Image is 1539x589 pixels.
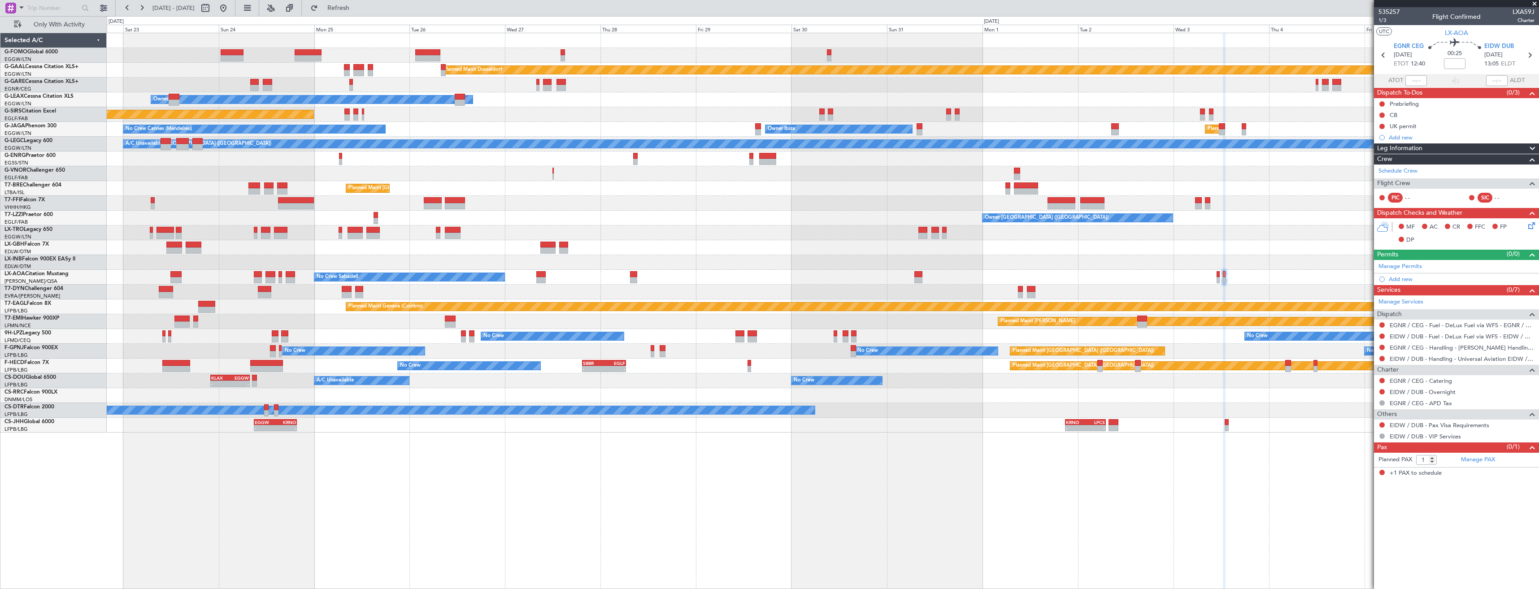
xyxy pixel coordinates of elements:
a: LFMN/NCE [4,322,31,329]
div: No Crew [1367,344,1387,358]
a: EGGW/LTN [4,56,31,63]
span: G-ENRG [4,153,26,158]
div: No Crew [285,344,305,358]
span: Only With Activity [23,22,95,28]
a: LFPB/LBG [4,411,28,418]
div: - [255,425,275,431]
span: ATOT [1388,76,1403,85]
div: Fri 5 [1365,25,1460,33]
a: DNMM/LOS [4,396,32,403]
a: F-GPNJFalcon 900EX [4,345,58,351]
div: No Crew [1247,329,1268,343]
span: LX-AOA [1445,28,1468,38]
span: ALDT [1510,76,1525,85]
div: Prebriefing [1390,100,1419,108]
button: Only With Activity [10,17,97,32]
a: T7-EMIHawker 900XP [4,316,59,321]
div: A/C Unavailable [GEOGRAPHIC_DATA] ([GEOGRAPHIC_DATA]) [126,137,271,151]
div: - - [1495,194,1515,202]
span: 13:05 [1484,60,1499,69]
a: G-VNORChallenger 650 [4,168,65,173]
a: EGNR/CEG [4,86,31,92]
div: KLAX [211,375,230,381]
input: --:-- [1405,75,1427,86]
div: No Crew [794,374,814,387]
span: CR [1452,223,1460,232]
span: FFC [1475,223,1485,232]
span: Flight Crew [1377,178,1410,189]
span: EGNR CEG [1394,42,1424,51]
span: 1/3 [1378,17,1400,24]
span: 00:25 [1448,49,1462,58]
label: Planned PAX [1378,455,1412,464]
span: EIDW DUB [1484,42,1514,51]
div: Wed 27 [505,25,600,33]
span: CS-JHH [4,419,24,424]
span: Refresh [320,5,357,11]
span: T7-FFI [4,197,20,203]
a: EIDW / DUB - Overnight [1390,388,1456,396]
a: G-ENRGPraetor 600 [4,153,56,158]
span: ETOT [1394,60,1409,69]
div: Planned Maint [PERSON_NAME] [1000,315,1075,328]
input: Trip Number [27,1,79,15]
span: G-GARE [4,79,25,84]
span: Dispatch To-Dos [1377,88,1422,98]
a: G-SIRSCitation Excel [4,108,56,114]
span: CS-DTR [4,404,24,410]
a: LTBA/ISL [4,189,25,196]
a: T7-BREChallenger 604 [4,182,61,188]
a: EGLF/FAB [4,115,28,122]
div: - [230,381,249,386]
a: EGNR / CEG - Catering [1390,377,1452,385]
div: No Crew Cannes (Mandelieu) [126,122,192,136]
div: No Crew [400,359,421,372]
span: CS-DOU [4,375,26,380]
a: 9H-LPZLegacy 500 [4,330,51,336]
span: MF [1406,223,1415,232]
button: Refresh [306,1,360,15]
span: Pax [1377,442,1387,453]
a: EGNR / CEG - Fuel - DeLux Fuel via WFS - EGNR / CEG [1390,321,1535,329]
div: - [1066,425,1086,431]
span: Services [1377,285,1400,295]
span: LX-AOA [4,271,25,277]
span: T7-DYN [4,286,25,291]
div: Owner Ibiza [768,122,795,136]
div: EGGW [255,420,275,425]
span: 535257 [1378,7,1400,17]
span: LX-TRO [4,227,24,232]
div: Sat 30 [791,25,887,33]
span: F-GPNJ [4,345,24,351]
div: - [1085,425,1105,431]
div: Flight Confirmed [1432,12,1481,22]
div: EGGW [230,375,249,381]
span: Leg Information [1377,143,1422,154]
div: EGLF [604,360,625,366]
span: G-SIRS [4,108,22,114]
div: Add new [1389,134,1535,141]
a: EIDW / DUB - VIP Services [1390,433,1461,440]
div: No Crew [483,329,504,343]
span: G-VNOR [4,168,26,173]
span: (0/0) [1507,249,1520,259]
a: EGGW/LTN [4,71,31,78]
div: PIC [1388,193,1403,203]
div: Fri 29 [696,25,791,33]
span: Charter [1377,365,1399,375]
a: CS-DOUGlobal 6500 [4,375,56,380]
a: LFPB/LBG [4,352,28,359]
div: KRNO [275,420,296,425]
a: F-HECDFalcon 7X [4,360,49,365]
span: LX-INB [4,256,22,262]
div: Thu 4 [1269,25,1365,33]
a: Manage Permits [1378,262,1422,271]
a: LFPB/LBG [4,381,28,388]
a: EVRA/[PERSON_NAME] [4,293,60,299]
span: LX-GBH [4,242,24,247]
span: Permits [1377,250,1398,260]
span: T7-EMI [4,316,22,321]
span: G-LEAX [4,94,24,99]
a: G-GARECessna Citation XLS+ [4,79,78,84]
a: LX-AOACitation Mustang [4,271,69,277]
